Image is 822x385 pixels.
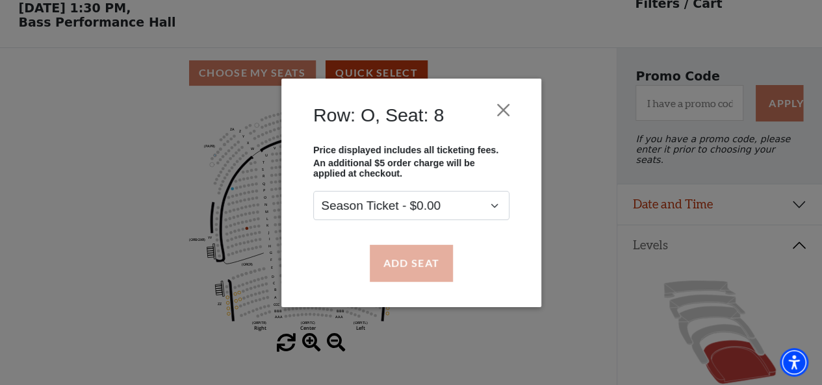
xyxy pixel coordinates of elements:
button: Close [491,97,515,122]
p: Price displayed includes all ticketing fees. [313,144,509,155]
h4: Row: O, Seat: 8 [313,104,444,126]
div: Accessibility Menu [780,348,808,377]
p: An additional $5 order charge will be applied at checkout. [313,158,509,179]
button: Add Seat [369,245,452,281]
